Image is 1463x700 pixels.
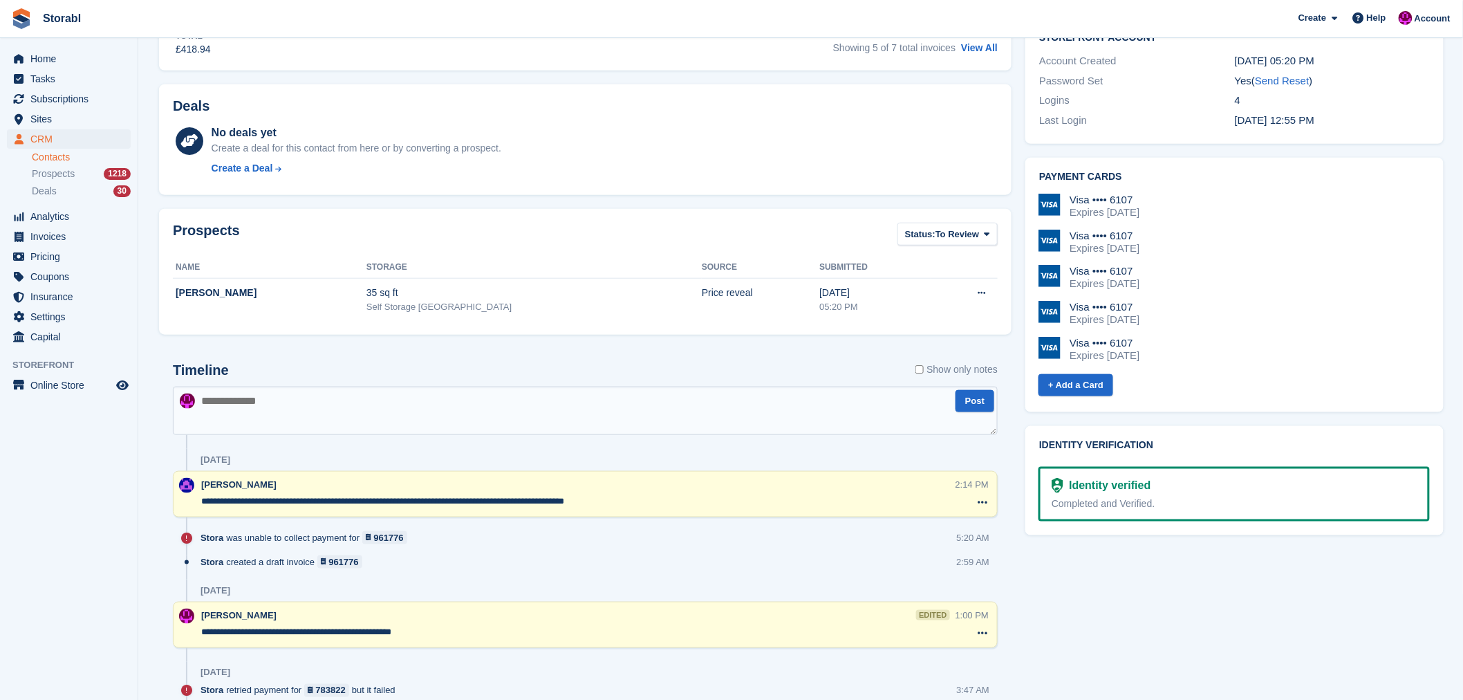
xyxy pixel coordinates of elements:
[1038,230,1061,252] img: Visa Logo
[1070,194,1139,206] div: Visa •••• 6107
[1038,265,1061,287] img: Visa Logo
[201,667,230,679] div: [DATE]
[176,42,211,57] div: £418.94
[1070,206,1139,219] div: Expires [DATE]
[201,555,369,569] div: created a draft invoice
[173,98,209,114] h2: Deals
[176,286,366,300] div: [PERSON_NAME]
[30,89,113,109] span: Subscriptions
[956,555,989,569] div: 2:59 AM
[212,161,273,176] div: Create a Deal
[11,8,32,29] img: stora-icon-8386f47178a22dfd0bd8f6a31ec36ba5ce8667c1dd55bd0f319d3a0aa187defe.svg
[366,286,702,300] div: 35 sq ft
[113,185,131,197] div: 30
[1070,301,1139,313] div: Visa •••• 6107
[7,109,131,129] a: menu
[915,362,998,377] label: Show only notes
[179,478,194,493] img: Bailey Hunt
[7,327,131,347] a: menu
[32,185,57,198] span: Deals
[32,184,131,199] a: Deals 30
[833,42,956,53] span: Showing 5 of 7 total invoices
[1235,114,1315,126] time: 2025-04-21 11:55:57 UTC
[30,69,113,89] span: Tasks
[30,307,113,326] span: Settings
[702,286,819,300] div: Price reveal
[212,125,501,141] div: No deals yet
[1052,478,1063,493] img: Identity Verification Ready
[12,358,138,372] span: Storefront
[30,227,113,246] span: Invoices
[1039,73,1235,89] div: Password Set
[212,161,501,176] a: Create a Deal
[201,531,414,544] div: was unable to collect payment for
[956,609,989,622] div: 1:00 PM
[30,327,113,347] span: Capital
[7,69,131,89] a: menu
[1235,93,1431,109] div: 4
[915,362,924,377] input: Show only notes
[1070,230,1139,242] div: Visa •••• 6107
[1235,73,1431,89] div: Yes
[328,555,358,569] div: 961776
[201,555,223,569] span: Stora
[7,247,131,266] a: menu
[173,223,240,248] h2: Prospects
[1038,374,1113,397] a: + Add a Card
[32,167,75,181] span: Prospects
[173,362,229,378] h2: Timeline
[897,223,998,246] button: Status: To Review
[304,684,349,697] a: 783822
[819,286,931,300] div: [DATE]
[366,257,702,279] th: Storage
[7,267,131,286] a: menu
[7,307,131,326] a: menu
[956,478,989,491] div: 2:14 PM
[30,49,113,68] span: Home
[1070,265,1139,277] div: Visa •••• 6107
[1367,11,1386,25] span: Help
[7,287,131,306] a: menu
[961,42,998,53] a: View All
[905,228,935,241] span: Status:
[1063,477,1150,494] div: Identity verified
[30,267,113,286] span: Coupons
[1070,242,1139,255] div: Expires [DATE]
[201,531,223,544] span: Stora
[37,7,86,30] a: Storabl
[317,555,362,569] a: 961776
[7,376,131,395] a: menu
[104,168,131,180] div: 1218
[201,454,230,466] div: [DATE]
[1038,194,1061,216] img: Visa Logo
[30,129,113,149] span: CRM
[702,257,819,279] th: Source
[7,227,131,246] a: menu
[1070,349,1139,362] div: Expires [DATE]
[819,300,931,314] div: 05:20 PM
[1039,93,1235,109] div: Logins
[7,49,131,68] a: menu
[180,394,195,409] img: Helen Morton
[201,610,277,620] span: [PERSON_NAME]
[1251,75,1312,86] span: ( )
[7,89,131,109] a: menu
[373,531,403,544] div: 961776
[7,129,131,149] a: menu
[1038,301,1061,323] img: Visa Logo
[201,684,402,697] div: retried payment for but it failed
[212,141,501,156] div: Create a deal for this contact from here or by converting a prospect.
[7,207,131,226] a: menu
[316,684,346,697] div: 783822
[1039,53,1235,69] div: Account Created
[1070,313,1139,326] div: Expires [DATE]
[1070,277,1139,290] div: Expires [DATE]
[1235,53,1431,69] div: [DATE] 05:20 PM
[30,207,113,226] span: Analytics
[173,257,366,279] th: Name
[956,531,989,544] div: 5:20 AM
[1039,172,1430,183] h2: Payment cards
[30,376,113,395] span: Online Store
[956,684,989,697] div: 3:47 AM
[366,300,702,314] div: Self Storage [GEOGRAPHIC_DATA]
